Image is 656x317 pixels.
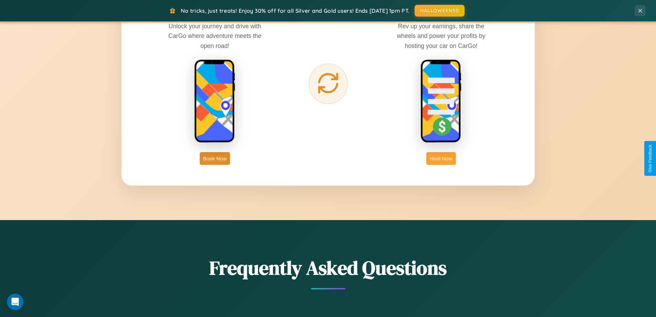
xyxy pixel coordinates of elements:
[389,21,493,50] p: Rev up your earnings, share the wheels and power your profits by hosting your car on CarGo!
[7,294,23,310] iframe: Intercom live chat
[181,7,409,14] span: No tricks, just treats! Enjoy 30% off for all Silver and Gold users! Ends [DATE] 1pm PT.
[122,255,535,281] h2: Frequently Asked Questions
[420,59,462,143] img: host phone
[426,152,456,165] button: Host Now
[163,21,267,50] p: Unlock your journey and drive with CarGo where adventure meets the open road!
[415,5,465,17] button: HALLOWEEN30
[194,59,236,143] img: rent phone
[648,145,653,172] div: Give Feedback
[200,152,230,165] button: Book Now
